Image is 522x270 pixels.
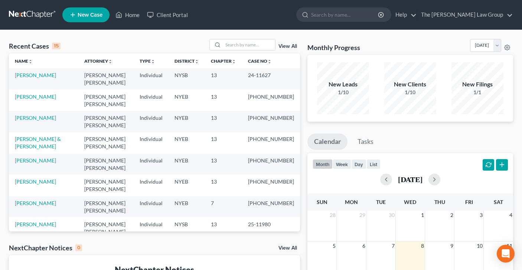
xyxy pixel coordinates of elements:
[15,157,56,164] a: [PERSON_NAME]
[242,111,300,132] td: [PHONE_NUMBER]
[476,241,483,250] span: 10
[205,154,242,175] td: 13
[351,134,380,150] a: Tasks
[205,196,242,217] td: 7
[78,12,102,18] span: New Case
[384,89,436,96] div: 1/10
[391,241,395,250] span: 7
[434,199,445,205] span: Thu
[420,241,425,250] span: 8
[494,199,503,205] span: Sat
[169,175,205,196] td: NYEB
[134,154,169,175] td: Individual
[465,199,473,205] span: Fri
[307,134,348,150] a: Calendar
[15,200,56,206] a: [PERSON_NAME]
[78,175,134,196] td: [PERSON_NAME] [PERSON_NAME]
[242,196,300,217] td: [PHONE_NUMBER]
[384,80,436,89] div: New Clients
[278,246,297,251] a: View All
[205,217,242,238] td: 13
[15,93,56,100] a: [PERSON_NAME]
[134,68,169,89] td: Individual
[450,211,454,220] span: 2
[232,59,236,64] i: unfold_more
[351,159,366,169] button: day
[134,132,169,154] td: Individual
[205,90,242,111] td: 13
[417,8,513,22] a: The [PERSON_NAME] Law Group
[317,80,369,89] div: New Leads
[140,58,155,64] a: Typeunfold_more
[362,241,366,250] span: 6
[84,58,112,64] a: Attorneyunfold_more
[108,59,112,64] i: unfold_more
[28,59,33,64] i: unfold_more
[479,211,483,220] span: 3
[134,175,169,196] td: Individual
[143,8,192,22] a: Client Portal
[78,111,134,132] td: [PERSON_NAME] [PERSON_NAME]
[242,154,300,175] td: [PHONE_NUMBER]
[451,80,503,89] div: New Filings
[242,217,300,238] td: 25-11980
[134,111,169,132] td: Individual
[78,90,134,111] td: [PERSON_NAME] [PERSON_NAME]
[15,72,56,78] a: [PERSON_NAME]
[242,175,300,196] td: [PHONE_NUMBER]
[317,89,369,96] div: 1/10
[311,8,379,22] input: Search by name...
[134,90,169,111] td: Individual
[278,44,297,49] a: View All
[169,68,205,89] td: NYSB
[451,89,503,96] div: 1/1
[169,90,205,111] td: NYEB
[78,196,134,217] td: [PERSON_NAME] [PERSON_NAME]
[388,211,395,220] span: 30
[78,217,134,238] td: [PERSON_NAME] [PERSON_NAME]
[420,211,425,220] span: 1
[359,211,366,220] span: 29
[169,132,205,154] td: NYEB
[497,245,515,263] div: Open Intercom Messenger
[211,58,236,64] a: Chapterunfold_more
[15,136,61,149] a: [PERSON_NAME] & [PERSON_NAME]
[78,132,134,154] td: [PERSON_NAME] [PERSON_NAME]
[134,196,169,217] td: Individual
[332,241,336,250] span: 5
[9,42,61,50] div: Recent Cases
[376,199,386,205] span: Tue
[169,111,205,132] td: NYEB
[205,132,242,154] td: 13
[242,90,300,111] td: [PHONE_NUMBER]
[15,221,56,227] a: [PERSON_NAME]
[169,154,205,175] td: NYEB
[313,159,333,169] button: month
[9,243,82,252] div: NextChapter Notices
[329,211,336,220] span: 28
[404,199,416,205] span: Wed
[15,58,33,64] a: Nameunfold_more
[392,8,417,22] a: Help
[52,43,61,49] div: 15
[15,178,56,185] a: [PERSON_NAME]
[174,58,199,64] a: Districtunfold_more
[267,59,272,64] i: unfold_more
[169,196,205,217] td: NYEB
[248,58,272,64] a: Case Nounfold_more
[398,175,423,183] h2: [DATE]
[169,217,205,238] td: NYSB
[195,59,199,64] i: unfold_more
[307,43,360,52] h3: Monthly Progress
[205,175,242,196] td: 13
[134,217,169,238] td: Individual
[317,199,327,205] span: Sun
[15,115,56,121] a: [PERSON_NAME]
[223,39,275,50] input: Search by name...
[366,159,381,169] button: list
[75,244,82,251] div: 0
[205,68,242,89] td: 13
[205,111,242,132] td: 13
[450,241,454,250] span: 9
[78,68,134,89] td: [PERSON_NAME] [PERSON_NAME]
